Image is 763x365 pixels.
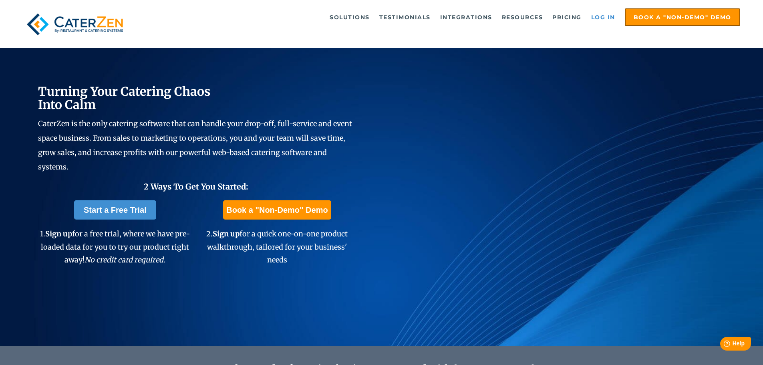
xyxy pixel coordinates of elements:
[38,119,352,171] span: CaterZen is the only catering software that can handle your drop-off, full-service and event spac...
[74,200,156,220] a: Start a Free Trial
[548,9,586,25] a: Pricing
[213,229,240,238] span: Sign up
[375,9,435,25] a: Testimonials
[145,8,740,26] div: Navigation Menu
[45,229,72,238] span: Sign up
[85,255,165,264] em: No credit card required.
[587,9,619,25] a: Log in
[498,9,547,25] a: Resources
[625,8,740,26] a: Book a "Non-Demo" Demo
[692,334,754,356] iframe: Help widget launcher
[206,229,348,264] span: 2. for a quick one-on-one product walkthrough, tailored for your business' needs
[326,9,374,25] a: Solutions
[144,181,248,192] span: 2 Ways To Get You Started:
[223,200,331,220] a: Book a "Non-Demo" Demo
[40,229,190,264] span: 1. for a free trial, where we have pre-loaded data for you to try our product right away!
[38,84,211,112] span: Turning Your Catering Chaos Into Calm
[436,9,496,25] a: Integrations
[23,8,127,40] img: caterzen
